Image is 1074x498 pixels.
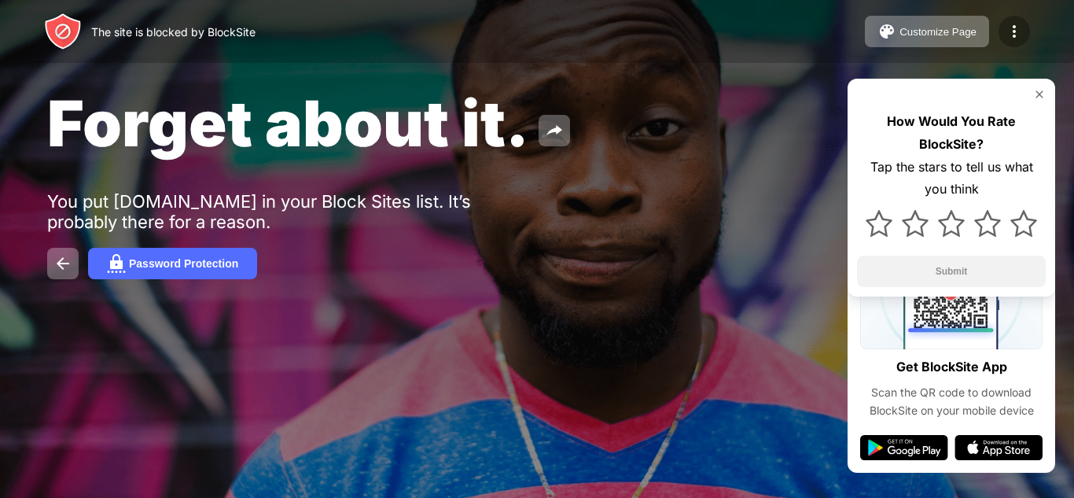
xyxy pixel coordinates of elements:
img: password.svg [107,254,126,273]
button: Customize Page [865,16,989,47]
div: Password Protection [129,257,238,270]
div: The site is blocked by BlockSite [91,25,256,39]
img: header-logo.svg [44,13,82,50]
img: star.svg [1010,210,1037,237]
img: star.svg [974,210,1001,237]
img: share.svg [545,121,564,140]
img: star.svg [866,210,892,237]
img: pallet.svg [877,22,896,41]
img: app-store.svg [954,435,1043,460]
img: menu-icon.svg [1005,22,1024,41]
div: Tap the stars to tell us what you think [857,156,1046,201]
div: Scan the QR code to download BlockSite on your mobile device [860,384,1043,419]
img: rate-us-close.svg [1033,88,1046,101]
img: google-play.svg [860,435,948,460]
div: How Would You Rate BlockSite? [857,110,1046,156]
img: star.svg [938,210,965,237]
div: You put [DOMAIN_NAME] in your Block Sites list. It’s probably there for a reason. [47,191,533,232]
div: Customize Page [899,26,977,38]
button: Submit [857,256,1046,287]
div: Get BlockSite App [896,356,1007,378]
img: star.svg [902,210,929,237]
img: back.svg [53,254,72,273]
span: Forget about it. [47,85,529,161]
button: Password Protection [88,248,257,279]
